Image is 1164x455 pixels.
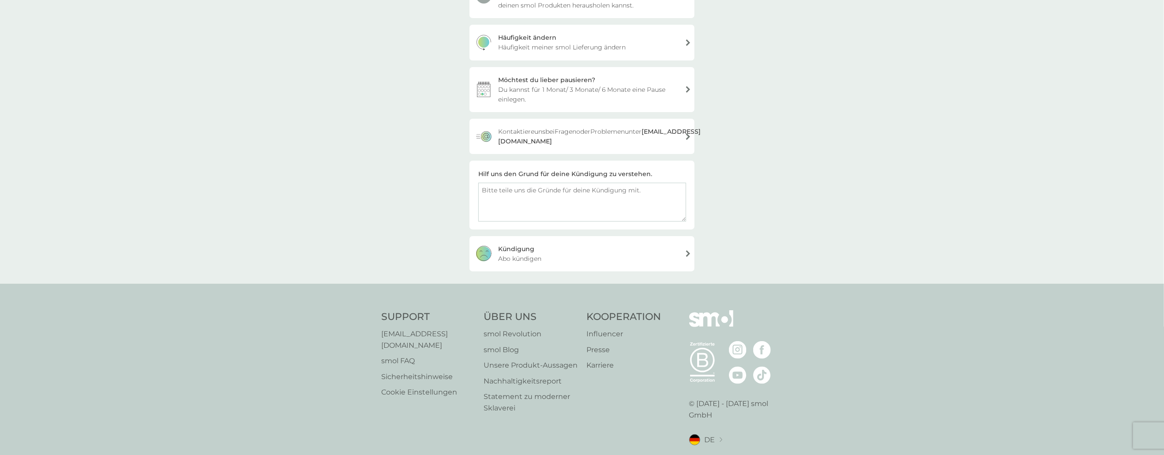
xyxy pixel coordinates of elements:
[484,310,578,324] h4: Über Uns
[498,33,556,42] div: Häufigkeit ändern
[498,127,701,146] span: Kontaktiere uns bei Fragen oder Problemen unter
[720,437,722,442] img: Standort auswählen
[484,344,578,356] a: smol Blog
[469,119,695,154] a: KontaktiereunsbeiFragenoderProblemenunter[EMAIL_ADDRESS][DOMAIN_NAME]
[498,42,626,52] span: Häufigkeit meiner smol Lieferung ändern
[586,310,661,324] h4: Kooperation
[381,310,475,324] h4: Support
[689,310,733,340] img: smol
[484,328,578,340] a: smol Revolution
[689,434,700,445] img: DE flag
[381,328,475,351] a: [EMAIL_ADDRESS][DOMAIN_NAME]
[689,398,783,421] p: © [DATE] - [DATE] smol GmbH
[484,360,578,371] a: Unsere Produkt‑Aussagen
[586,328,661,340] a: Influencer
[753,341,771,359] img: besuche die smol Facebook Seite
[484,391,578,414] a: Statement zu moderner Sklaverei
[729,341,747,359] img: besuche die smol Instagram Seite
[478,169,652,179] div: Hilf uns den Grund für deine Kündigung zu verstehen.
[586,360,661,371] a: Karriere
[498,244,534,254] div: Kündigung
[498,75,595,85] div: Möchtest du lieber pausieren?
[498,85,678,104] span: Du kannst für 1 Monat/ 3 Monate/ 6 Monate eine Pause einlegen.
[753,366,771,384] img: besuche die smol TikTok Seite
[705,434,715,446] span: DE
[381,371,475,383] a: Sicherheitshinweise
[381,387,475,398] a: Cookie Einstellungen
[484,376,578,387] a: Nachhaltigkeitsreport
[381,355,475,367] a: smol FAQ
[498,254,541,263] span: Abo kündigen
[729,366,747,384] img: besuche die smol YouTube Seite
[586,344,661,356] a: Presse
